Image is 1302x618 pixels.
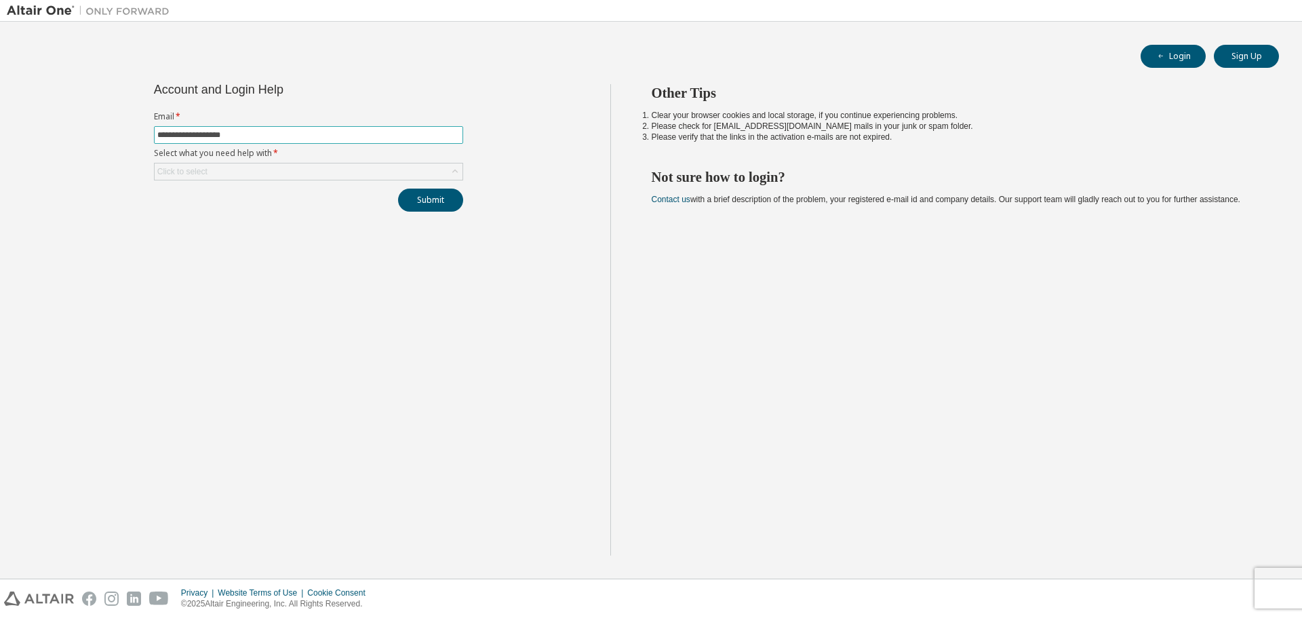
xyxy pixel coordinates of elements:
[181,587,218,598] div: Privacy
[181,598,374,610] p: © 2025 Altair Engineering, Inc. All Rights Reserved.
[652,84,1255,102] h2: Other Tips
[652,132,1255,142] li: Please verify that the links in the activation e-mails are not expired.
[157,166,208,177] div: Click to select
[307,587,373,598] div: Cookie Consent
[127,592,141,606] img: linkedin.svg
[1214,45,1279,68] button: Sign Up
[154,148,463,159] label: Select what you need help with
[154,84,401,95] div: Account and Login Help
[218,587,307,598] div: Website Terms of Use
[155,163,462,180] div: Click to select
[154,111,463,122] label: Email
[652,195,1240,204] span: with a brief description of the problem, your registered e-mail id and company details. Our suppo...
[398,189,463,212] button: Submit
[82,592,96,606] img: facebook.svg
[4,592,74,606] img: altair_logo.svg
[149,592,169,606] img: youtube.svg
[652,195,690,204] a: Contact us
[652,110,1255,121] li: Clear your browser cookies and local storage, if you continue experiencing problems.
[652,168,1255,186] h2: Not sure how to login?
[104,592,119,606] img: instagram.svg
[7,4,176,18] img: Altair One
[1141,45,1206,68] button: Login
[652,121,1255,132] li: Please check for [EMAIL_ADDRESS][DOMAIN_NAME] mails in your junk or spam folder.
